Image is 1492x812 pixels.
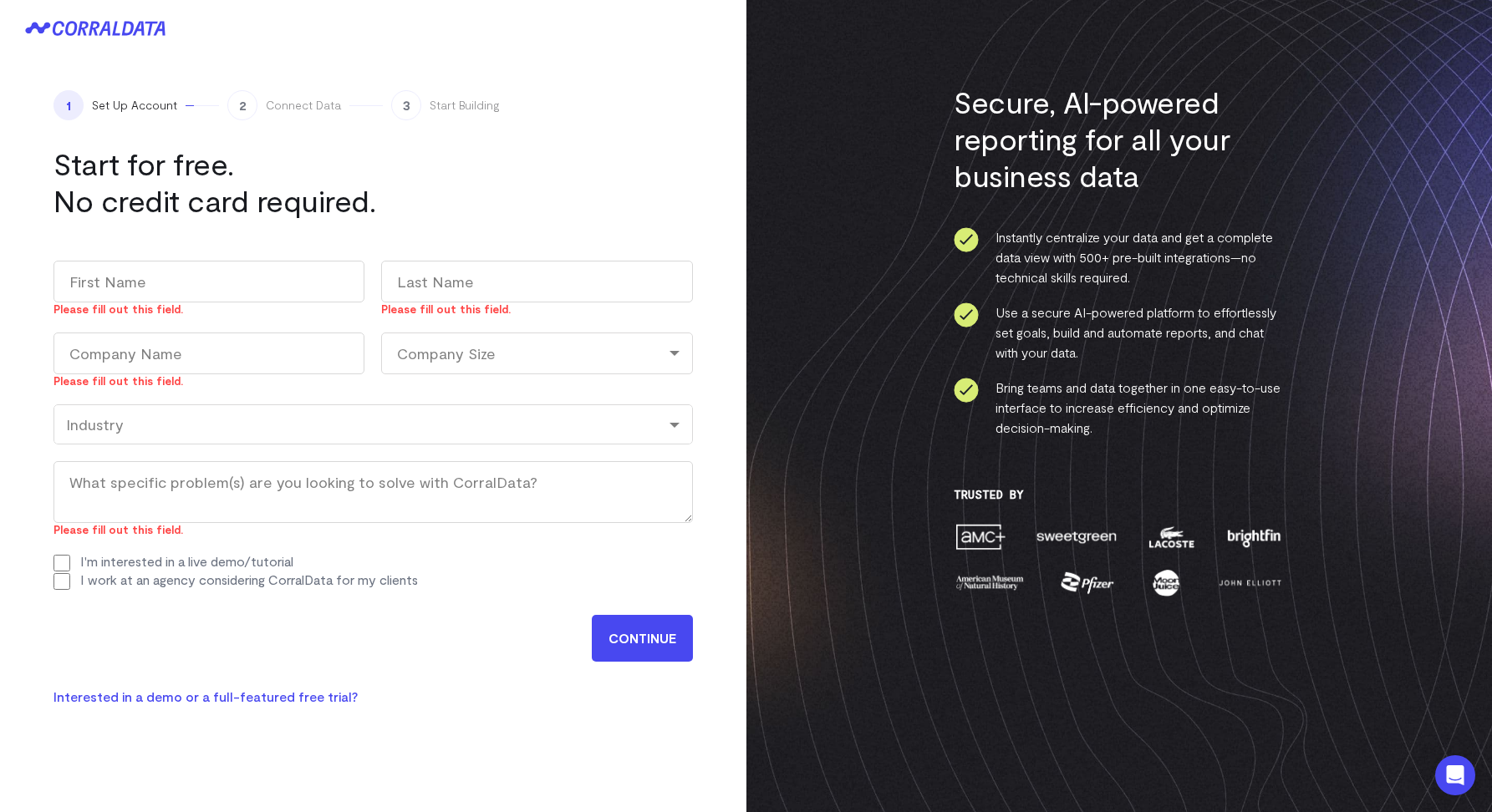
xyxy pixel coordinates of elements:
[53,523,693,536] div: Please fill out this field.
[954,84,1284,194] h3: Secure, AI-powered reporting for all your business data
[92,97,177,114] span: Set Up Account
[266,97,341,114] span: Connect Data
[592,615,693,662] input: CONTINUE
[1435,755,1475,795] div: Open Intercom Messenger
[53,374,364,388] div: Please fill out this field.
[954,302,1284,363] li: Use a secure AI-powered platform to effortlessly set goals, build and automate reports, and chat ...
[227,90,257,120] span: 2
[53,145,488,219] h1: Start for free. No credit card required.
[80,571,418,587] label: I work at an agency considering CorralData for my clients
[53,302,364,316] div: Please fill out this field.
[381,332,692,374] div: Company Size
[954,227,1284,287] li: Instantly centralize your data and get a complete data view with 500+ pre-built integrations—no t...
[53,688,358,704] a: Interested in a demo or a full-featured free trial?
[954,378,1284,438] li: Bring teams and data together in one easy-to-use interface to increase efficiency and optimize de...
[80,553,293,569] label: I'm interested in a live demo/tutorial
[66,415,680,434] div: Industry
[954,488,1284,501] h3: Trusted By
[381,261,692,302] input: Last Name
[391,90,421,120] span: 3
[53,261,364,302] input: First Name
[430,97,500,114] span: Start Building
[53,90,84,120] span: 1
[53,332,364,374] input: Company Name
[381,302,692,316] div: Please fill out this field.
